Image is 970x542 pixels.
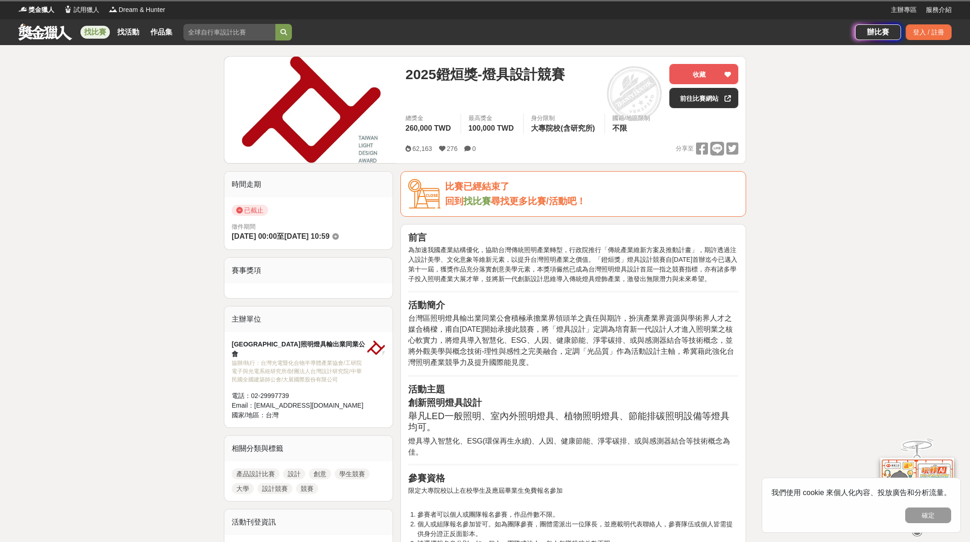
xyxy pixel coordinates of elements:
[531,124,595,132] span: 大專院校(含研究所)
[108,5,165,15] a: LogoDream & Hunter
[309,468,331,479] a: 創意
[232,359,367,384] div: 協辦/執行： 台灣光電暨化合物半導體產業協會/工研院電子與光電系統研究所/財團法人台灣設計研究院/中華民國全國建築師公會/大展國際股份有限公司
[669,64,738,84] button: 收藏
[224,172,393,197] div: 時間走期
[408,245,738,284] p: 為加速我國產業結構優化，協助台灣傳統照明產業轉型，行政院推行「傳統產業維新方案及推動計畫」，期許透過注入設計美學、文化意象等維新元素，以提升台灣照明產業之價值。「鐙烜獎」燈具設計競賽自[DATE...
[232,401,367,410] div: Email： [EMAIL_ADDRESS][DOMAIN_NAME]
[445,179,738,194] div: 比賽已經結束了
[119,5,165,15] span: Dream & Hunter
[232,391,367,401] div: 電話： 02-29997739
[408,437,730,456] span: 燈具導入智慧化、ESG(環保再生永續)、人因、健康節能、淨零碳排、或與感測器結合等技術概念為佳。
[232,340,367,359] div: [GEOGRAPHIC_DATA]照明燈具輸出業同業公會
[905,507,951,523] button: 確定
[266,411,279,419] span: 台灣
[408,232,427,242] strong: 前言
[232,468,280,479] a: 產品設計比賽
[284,232,329,240] span: [DATE] 10:59
[491,196,586,206] span: 尋找更多比賽/活動吧！
[283,468,305,479] a: 設計
[405,114,453,123] span: 總獎金
[232,483,254,494] a: 大學
[676,142,694,156] span: 分享至
[771,489,951,496] span: 我們使用 cookie 來個人化內容、投放廣告和分析流量。
[408,486,738,505] p: 限定大專院校以上在校學生及應屆畢業生免費報名參加
[108,5,118,14] img: Logo
[468,124,514,132] span: 100,000 TWD
[408,179,440,209] img: Icon
[408,473,445,483] strong: 參賽資格
[880,458,954,519] img: d2146d9a-e6f6-4337-9592-8cefde37ba6b.png
[408,314,734,366] span: 台灣區照明燈具輸出業同業公會積極承擔業界領頭羊之責任與期許，扮演產業界資源與學術界人才之媒合橋樑，甫自[DATE]開始承接此競賽，將「燈具設計」定調為培育新一代設計人才進入照明業之核心軟實力，將...
[147,26,176,39] a: 作品集
[408,410,738,432] h2: 舉凡LED一般照明、室內外照明燈具、植物照明燈具、節能排碳照明設備等燈具均可。
[472,145,476,152] span: 0
[926,5,952,15] a: 服務介紹
[335,468,370,479] a: 學生競賽
[224,57,396,163] img: Cover Image
[408,398,482,408] strong: 創新照明燈具設計
[417,519,738,539] li: 個人或組隊報名參加皆可。如為團隊參賽，團體需派出一位隊長，並應載明代表聯絡人，參賽隊伍或個人皆需提供身分證正反面影本。
[232,232,277,240] span: [DATE] 00:00
[257,483,292,494] a: 設計競賽
[531,114,597,123] div: 身分限制
[232,223,256,230] span: 徵件期間
[445,196,463,206] span: 回到
[612,114,650,123] div: 國籍/地區限制
[906,24,952,40] div: 登入 / 註冊
[891,5,917,15] a: 主辦專區
[277,232,284,240] span: 至
[612,124,627,132] span: 不限
[408,384,445,394] strong: 活動主題
[18,5,54,15] a: Logo獎金獵人
[74,5,99,15] span: 試用獵人
[63,5,99,15] a: Logo試用獵人
[463,196,491,206] a: 找比賽
[63,5,73,14] img: Logo
[405,124,451,132] span: 260,000 TWD
[855,24,901,40] a: 辦比賽
[412,145,432,152] span: 62,163
[232,411,266,419] span: 國家/地區：
[224,258,393,283] div: 賽事獎項
[669,88,738,108] a: 前往比賽網站
[18,5,28,14] img: Logo
[447,145,457,152] span: 276
[408,300,445,310] strong: 活動簡介
[80,26,110,39] a: 找比賽
[468,114,516,123] span: 最高獎金
[224,306,393,332] div: 主辦單位
[183,24,275,40] input: 全球自行車設計比賽
[232,205,268,216] span: 已截止
[405,64,565,85] span: 2025鐙烜獎-燈具設計競賽
[29,5,54,15] span: 獎金獵人
[114,26,143,39] a: 找活動
[296,483,318,494] a: 競賽
[224,509,393,535] div: 活動刊登資訊
[417,510,738,519] li: 參賽者可以個人或團隊報名參賽，作品件數不限。
[224,436,393,461] div: 相關分類與標籤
